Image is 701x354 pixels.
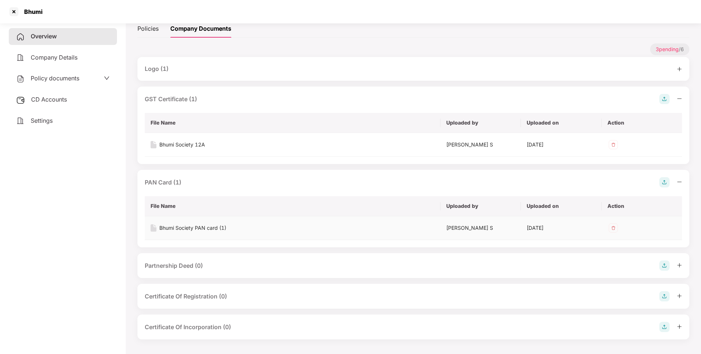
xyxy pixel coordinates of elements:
div: Certificate Of Registration (0) [145,292,227,301]
span: CD Accounts [31,96,67,103]
img: svg+xml;base64,PHN2ZyB4bWxucz0iaHR0cDovL3d3dy53My5vcmcvMjAwMC9zdmciIHdpZHRoPSIyOCIgaGVpZ2h0PSIyOC... [659,94,670,104]
img: svg+xml;base64,PHN2ZyB4bWxucz0iaHR0cDovL3d3dy53My5vcmcvMjAwMC9zdmciIHdpZHRoPSIxNiIgaGVpZ2h0PSIyMC... [151,224,156,232]
img: svg+xml;base64,PHN2ZyB4bWxucz0iaHR0cDovL3d3dy53My5vcmcvMjAwMC9zdmciIHdpZHRoPSIyNCIgaGVpZ2h0PSIyNC... [16,53,25,62]
th: Action [602,113,682,133]
th: File Name [145,196,440,216]
div: [PERSON_NAME] S [446,141,515,149]
span: plus [677,263,682,268]
span: Company Details [31,54,77,61]
p: / 6 [650,43,689,55]
div: [DATE] [527,141,596,149]
span: plus [677,293,682,298]
img: svg+xml;base64,PHN2ZyB4bWxucz0iaHR0cDovL3d3dy53My5vcmcvMjAwMC9zdmciIHdpZHRoPSIyNCIgaGVpZ2h0PSIyNC... [16,75,25,83]
span: Settings [31,117,53,124]
th: Action [602,196,682,216]
th: Uploaded on [521,113,602,133]
span: Policy documents [31,75,79,82]
img: svg+xml;base64,PHN2ZyB3aWR0aD0iMjUiIGhlaWdodD0iMjQiIHZpZXdCb3g9IjAgMCAyNSAyNCIgZmlsbD0ibm9uZSIgeG... [16,96,25,104]
div: Partnership Deed (0) [145,261,203,270]
img: svg+xml;base64,PHN2ZyB4bWxucz0iaHR0cDovL3d3dy53My5vcmcvMjAwMC9zdmciIHdpZHRoPSIyOCIgaGVpZ2h0PSIyOC... [659,322,670,332]
img: svg+xml;base64,PHN2ZyB4bWxucz0iaHR0cDovL3d3dy53My5vcmcvMjAwMC9zdmciIHdpZHRoPSIyOCIgaGVpZ2h0PSIyOC... [659,260,670,271]
img: svg+xml;base64,PHN2ZyB4bWxucz0iaHR0cDovL3d3dy53My5vcmcvMjAwMC9zdmciIHdpZHRoPSIyNCIgaGVpZ2h0PSIyNC... [16,117,25,125]
span: plus [677,324,682,329]
div: Policies [137,24,159,33]
div: PAN Card (1) [145,178,181,187]
div: Bhumi Society 12A [159,141,205,149]
th: Uploaded by [440,196,521,216]
img: svg+xml;base64,PHN2ZyB4bWxucz0iaHR0cDovL3d3dy53My5vcmcvMjAwMC9zdmciIHdpZHRoPSIyNCIgaGVpZ2h0PSIyNC... [16,33,25,41]
img: svg+xml;base64,PHN2ZyB4bWxucz0iaHR0cDovL3d3dy53My5vcmcvMjAwMC9zdmciIHdpZHRoPSIxNiIgaGVpZ2h0PSIyMC... [151,141,156,148]
div: Company Documents [170,24,231,33]
div: Certificate Of Incorporation (0) [145,323,231,332]
th: File Name [145,113,440,133]
img: svg+xml;base64,PHN2ZyB4bWxucz0iaHR0cDovL3d3dy53My5vcmcvMjAwMC9zdmciIHdpZHRoPSIyOCIgaGVpZ2h0PSIyOC... [659,177,670,187]
span: plus [677,66,682,72]
div: [DATE] [527,224,596,232]
img: svg+xml;base64,PHN2ZyB4bWxucz0iaHR0cDovL3d3dy53My5vcmcvMjAwMC9zdmciIHdpZHRoPSIzMiIgaGVpZ2h0PSIzMi... [607,139,619,151]
div: Bhumi Society PAN card (1) [159,224,226,232]
span: 3 pending [656,46,679,52]
span: minus [677,179,682,184]
img: svg+xml;base64,PHN2ZyB4bWxucz0iaHR0cDovL3d3dy53My5vcmcvMjAwMC9zdmciIHdpZHRoPSIzMiIgaGVpZ2h0PSIzMi... [607,222,619,234]
div: [PERSON_NAME] S [446,224,515,232]
span: down [104,75,110,81]
div: GST Certificate (1) [145,95,197,104]
span: minus [677,96,682,101]
th: Uploaded on [521,196,602,216]
span: Overview [31,33,57,40]
th: Uploaded by [440,113,521,133]
div: Logo (1) [145,64,168,73]
img: svg+xml;base64,PHN2ZyB4bWxucz0iaHR0cDovL3d3dy53My5vcmcvMjAwMC9zdmciIHdpZHRoPSIyOCIgaGVpZ2h0PSIyOC... [659,291,670,301]
div: Bhumi [20,8,43,15]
